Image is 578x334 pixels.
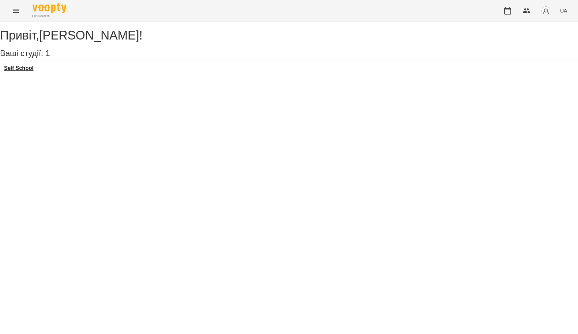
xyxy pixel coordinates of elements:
[560,7,567,14] span: UA
[32,14,66,18] span: For Business
[32,3,66,13] img: Voopty Logo
[541,6,551,16] img: avatar_s.png
[8,3,24,19] button: Menu
[4,65,33,71] a: Self School
[45,49,50,58] span: 1
[557,4,570,17] button: UA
